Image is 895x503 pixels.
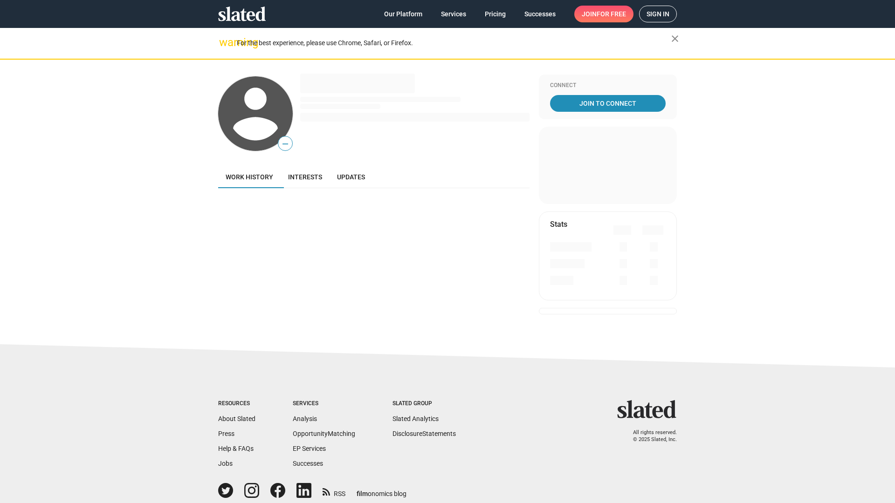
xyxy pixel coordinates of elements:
a: Updates [330,166,372,188]
a: Press [218,430,234,437]
span: Interests [288,173,322,181]
a: Interests [281,166,330,188]
div: Services [293,400,355,408]
a: RSS [323,484,345,498]
mat-card-title: Stats [550,219,567,229]
a: Pricing [477,6,513,22]
mat-icon: close [669,33,681,44]
a: Our Platform [377,6,430,22]
a: Successes [293,460,323,467]
div: Resources [218,400,255,408]
div: Connect [550,82,666,89]
a: About Slated [218,415,255,422]
a: filmonomics blog [357,482,406,498]
span: Successes [524,6,556,22]
span: Services [441,6,466,22]
mat-icon: warning [219,37,230,48]
a: DisclosureStatements [392,430,456,437]
span: — [278,138,292,150]
span: Pricing [485,6,506,22]
span: film [357,490,368,497]
a: Work history [218,166,281,188]
a: Help & FAQs [218,445,254,452]
span: Join To Connect [552,95,664,112]
span: Updates [337,173,365,181]
a: Slated Analytics [392,415,439,422]
a: Joinfor free [574,6,633,22]
a: Analysis [293,415,317,422]
a: Services [434,6,474,22]
a: Join To Connect [550,95,666,112]
a: Successes [517,6,563,22]
span: Join [582,6,626,22]
span: Sign in [647,6,669,22]
span: for free [597,6,626,22]
a: OpportunityMatching [293,430,355,437]
div: Slated Group [392,400,456,408]
span: Our Platform [384,6,422,22]
a: Sign in [639,6,677,22]
p: All rights reserved. © 2025 Slated, Inc. [623,429,677,443]
a: EP Services [293,445,326,452]
span: Work history [226,173,273,181]
a: Jobs [218,460,233,467]
div: For the best experience, please use Chrome, Safari, or Firefox. [237,37,671,49]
